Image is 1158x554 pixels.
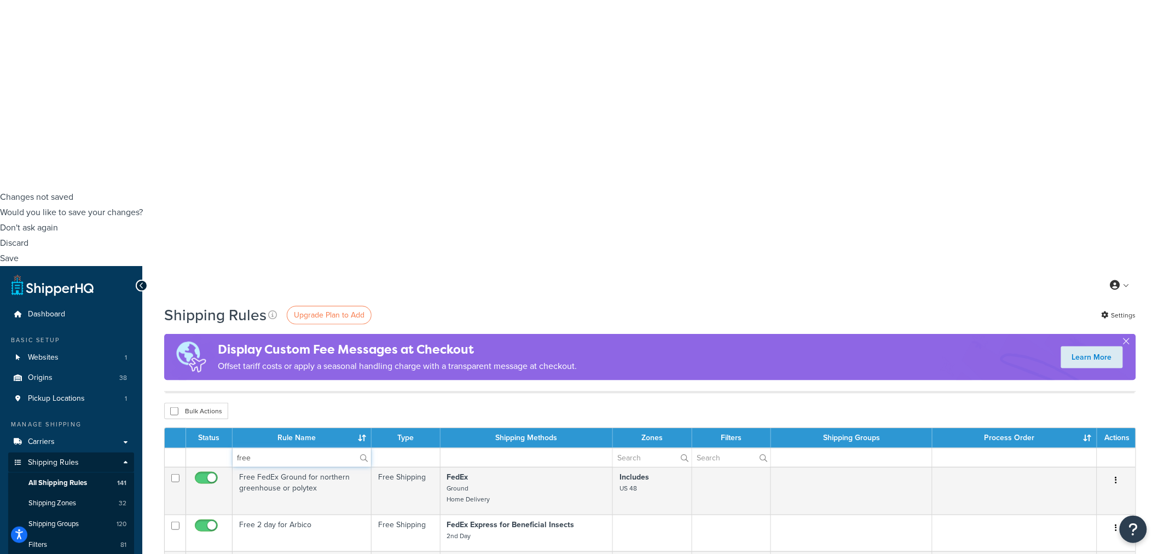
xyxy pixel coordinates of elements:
[28,458,79,468] span: Shipping Rules
[1097,428,1136,448] th: Actions
[117,478,126,488] span: 141
[8,473,134,493] a: All Shipping Rules 141
[619,471,649,483] strong: Includes
[233,428,372,448] th: Rule Name : activate to sort column ascending
[8,389,134,409] li: Pickup Locations
[447,519,575,530] strong: FedEx Express for Beneficial Insects
[1102,308,1136,323] a: Settings
[218,341,577,359] h4: Display Custom Fee Messages at Checkout
[8,389,134,409] a: Pickup Locations 1
[120,541,126,550] span: 81
[613,428,692,448] th: Zones
[233,448,371,467] input: Search
[164,403,228,419] button: Bulk Actions
[933,428,1097,448] th: Process Order : activate to sort column ascending
[619,483,637,493] small: US 48
[8,348,134,368] li: Websites
[164,334,218,380] img: duties-banner-06bc72dcb5fe05cb3f9472aba00be2ae8eb53ab6f0d8bb03d382ba314ac3c341.png
[8,420,134,429] div: Manage Shipping
[28,310,65,319] span: Dashboard
[287,306,372,325] a: Upgrade Plan to Add
[294,309,364,321] span: Upgrade Plan to Add
[8,432,134,452] a: Carriers
[8,515,134,535] a: Shipping Groups 120
[8,368,134,388] a: Origins 38
[28,373,53,383] span: Origins
[441,428,613,448] th: Shipping Methods
[8,348,134,368] a: Websites 1
[447,531,471,541] small: 2nd Day
[8,368,134,388] li: Origins
[233,467,372,515] td: Free FedEx Ground for northern greenhouse or polytex
[28,520,79,529] span: Shipping Groups
[447,483,490,504] small: Ground Home Delivery
[8,515,134,535] li: Shipping Groups
[11,274,94,296] a: ShipperHQ Home
[28,499,76,509] span: Shipping Zones
[372,467,441,515] td: Free Shipping
[1061,347,1123,368] a: Learn More
[447,471,468,483] strong: FedEx
[8,336,134,345] div: Basic Setup
[164,304,267,326] h1: Shipping Rules
[613,448,692,467] input: Search
[119,373,127,383] span: 38
[8,494,134,514] a: Shipping Zones 32
[8,473,134,493] li: All Shipping Rules
[8,494,134,514] li: Shipping Zones
[28,541,47,550] span: Filters
[372,428,441,448] th: Type
[28,394,85,403] span: Pickup Locations
[186,428,233,448] th: Status
[771,428,933,448] th: Shipping Groups
[372,515,441,551] td: Free Shipping
[692,428,771,448] th: Filters
[28,437,55,447] span: Carriers
[117,520,126,529] span: 120
[28,353,59,362] span: Websites
[125,353,127,362] span: 1
[8,453,134,473] a: Shipping Rules
[119,499,126,509] span: 32
[218,359,577,374] p: Offset tariff costs or apply a seasonal handling charge with a transparent message at checkout.
[692,448,771,467] input: Search
[8,304,134,325] a: Dashboard
[1120,516,1147,543] button: Open Resource Center
[125,394,127,403] span: 1
[28,478,87,488] span: All Shipping Rules
[233,515,372,551] td: Free 2 day for Arbico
